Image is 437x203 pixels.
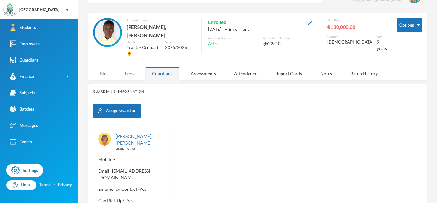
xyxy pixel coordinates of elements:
[397,18,422,32] button: Options
[327,34,374,39] div: Gender
[208,36,259,41] div: Account Status
[306,19,314,26] button: Edit
[98,108,103,113] img: add user
[98,133,111,146] img: GUARDIAN
[98,167,169,181] span: Email - [EMAIL_ADDRESS][DOMAIN_NAME]
[377,34,387,39] div: Age
[327,18,387,23] div: Due Fees
[6,164,43,177] a: Settings
[184,67,223,80] div: Assessments
[39,182,51,188] a: Terms
[10,57,38,63] div: Guardians
[98,156,169,163] span: Mobile -
[165,45,195,51] div: 2025/2026
[269,67,309,80] div: Report Cards
[58,182,72,188] a: Privacy
[10,122,38,129] div: Messages
[208,26,314,33] div: [DATE] | -- Enrollment
[127,40,160,45] div: Batch
[10,73,34,80] div: Finance
[116,146,169,151] div: Grandmother
[93,89,422,94] div: Guardian(s) Information
[208,18,226,26] span: Enrolled
[4,4,16,16] img: logo
[327,39,374,46] div: [DEMOGRAPHIC_DATA]
[10,106,34,113] div: Batches
[227,67,264,80] div: Attendance
[93,104,141,118] button: Assign Guardian
[10,89,35,96] div: Subjects
[19,7,60,13] div: [GEOGRAPHIC_DATA]
[377,39,387,52] div: 9 years
[10,24,36,31] div: Students
[344,67,385,80] div: Batch History
[127,45,160,57] div: Year 5 - Centuari🌻
[263,36,314,41] div: Admission Number
[10,40,40,47] div: Employees
[54,182,55,188] div: ·
[327,23,387,31] div: ₦130,000.00
[314,67,339,80] div: Notes
[95,20,120,45] img: STUDENT
[118,67,140,80] div: Fees
[263,41,314,47] div: glh22e40
[165,40,195,45] div: Session
[10,139,32,145] div: Events
[127,18,195,23] div: Student name
[208,41,220,47] span: Active
[116,133,152,146] a: [PERSON_NAME], [PERSON_NAME]
[145,67,179,80] div: Guardians
[98,186,169,192] span: Emergency Contact - Yes
[127,23,195,40] div: [PERSON_NAME], [PERSON_NAME]
[6,180,36,190] a: Help
[93,67,113,80] div: Bio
